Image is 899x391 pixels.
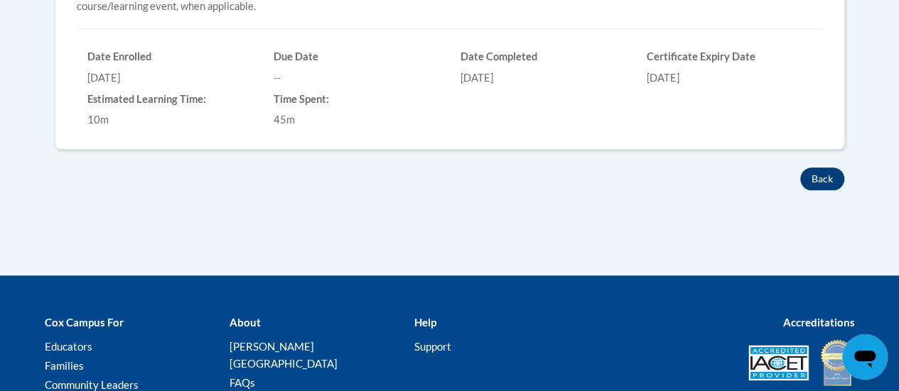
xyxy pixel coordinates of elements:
div: [DATE] [461,70,626,86]
h6: Estimated Learning Time: [87,93,253,106]
iframe: Button to launch messaging window [842,334,888,380]
img: IDA® Accredited [819,338,855,387]
a: Community Leaders [45,378,139,391]
div: [DATE] [87,70,253,86]
div: -- [274,70,439,86]
a: Support [414,340,451,353]
div: 10m [87,112,253,128]
img: Accredited IACET® Provider [748,345,809,380]
h6: Certificate Expiry Date [647,50,812,63]
h6: Date Enrolled [87,50,253,63]
b: About [229,316,260,329]
div: [DATE] [647,70,812,86]
a: Families [45,359,84,372]
b: Help [414,316,436,329]
h6: Time Spent: [274,93,439,106]
b: Cox Campus For [45,316,124,329]
a: FAQs [229,376,254,389]
div: 45m [274,112,439,128]
b: Accreditations [783,316,855,329]
h6: Due Date [274,50,439,63]
h6: Date Completed [461,50,626,63]
a: [PERSON_NAME][GEOGRAPHIC_DATA] [229,340,337,370]
button: Back [800,167,844,190]
a: Educators [45,340,92,353]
